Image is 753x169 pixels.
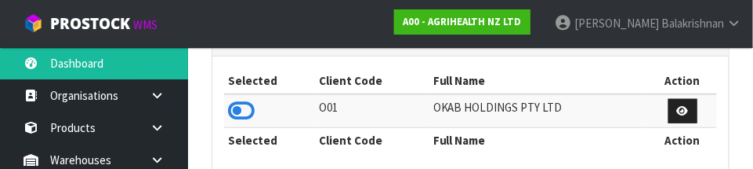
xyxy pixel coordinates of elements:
[403,15,522,28] strong: A00 - AGRIHEALTH NZ LTD
[316,128,429,153] th: Client Code
[224,128,316,153] th: Selected
[224,68,316,94] th: Selected
[648,68,717,94] th: Action
[574,16,659,31] span: [PERSON_NAME]
[429,128,648,153] th: Full Name
[24,13,43,33] img: cube-alt.png
[50,13,130,34] span: ProStock
[316,94,429,128] td: O01
[133,17,157,32] small: WMS
[661,16,724,31] span: Balakrishnan
[316,68,429,94] th: Client Code
[394,9,530,35] a: A00 - AGRIHEALTH NZ LTD
[429,68,648,94] th: Full Name
[648,128,717,153] th: Action
[429,94,648,128] td: OKAB HOLDINGS PTY LTD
